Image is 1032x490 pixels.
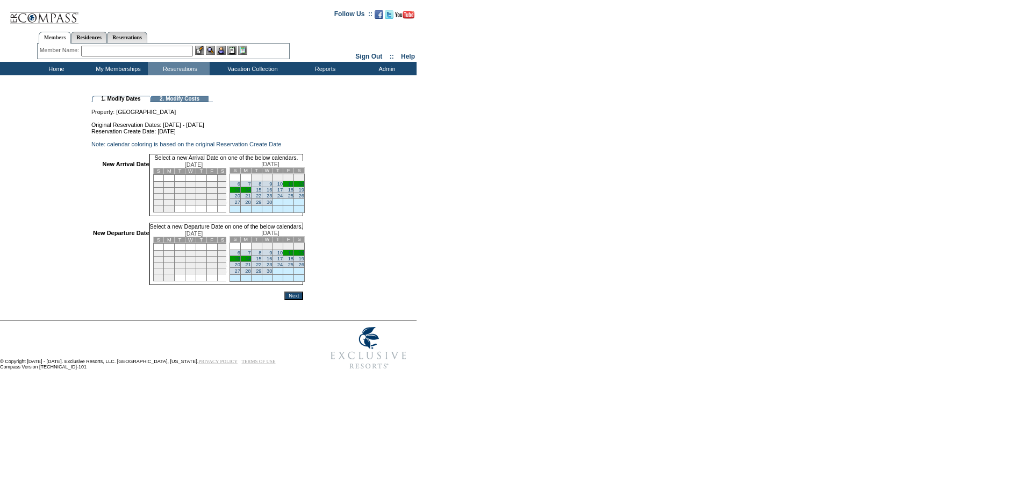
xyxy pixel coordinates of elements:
[153,237,164,243] td: S
[273,168,283,174] td: T
[245,268,250,274] a: 28
[267,256,272,261] a: 16
[148,62,210,75] td: Reservations
[273,174,283,181] td: 3
[242,359,276,364] a: TERMS OF USE
[196,188,206,194] td: 13
[259,250,261,255] a: 8
[256,200,261,205] a: 29
[277,187,283,193] a: 17
[149,223,304,230] td: Select a new Departure Date on one of the below calendars.
[262,243,273,250] td: 2
[234,256,240,261] a: 13
[234,268,240,274] a: 27
[375,10,383,19] img: Become our fan on Facebook
[261,161,279,167] span: [DATE]
[164,257,175,262] td: 10
[217,200,228,205] td: 29
[92,96,150,102] td: 1. Modify Dates
[210,62,293,75] td: Vacation Collection
[153,274,164,281] td: 30
[355,53,382,60] a: Sign Out
[217,46,226,55] img: Impersonate
[164,168,175,174] td: M
[185,237,196,243] td: W
[39,32,71,44] a: Members
[153,268,164,274] td: 23
[283,168,294,174] td: F
[245,256,250,261] a: 14
[91,102,303,115] td: Property: [GEOGRAPHIC_DATA]
[299,262,304,267] a: 26
[288,193,293,198] a: 25
[91,128,303,134] td: Reservation Create Date: [DATE]
[245,200,250,205] a: 28
[206,268,217,274] td: 28
[299,250,304,255] a: 12
[294,243,305,250] td: 5
[175,194,185,200] td: 18
[238,181,240,187] a: 6
[91,115,303,128] td: Original Reservation Dates: [DATE] - [DATE]
[185,257,196,262] td: 12
[234,187,240,193] a: 13
[185,182,196,188] td: 5
[93,161,149,216] td: New Arrival Date
[234,193,240,198] a: 20
[251,168,262,174] td: T
[153,194,164,200] td: 16
[375,13,383,20] a: Become our fan on Facebook
[390,53,394,60] span: ::
[277,250,283,255] a: 10
[267,268,272,274] a: 30
[261,230,279,236] span: [DATE]
[196,168,206,174] td: T
[267,193,272,198] a: 23
[256,262,261,267] a: 22
[217,268,228,274] td: 29
[294,237,305,243] td: S
[185,251,196,257] td: 5
[288,250,293,255] a: 11
[164,188,175,194] td: 10
[185,168,196,174] td: W
[217,244,228,251] td: 1
[288,256,293,261] a: 18
[267,262,272,267] a: 23
[238,46,247,55] img: b_calculator.gif
[196,182,206,188] td: 6
[217,168,228,174] td: S
[395,13,414,20] a: Subscribe to our YouTube Channel
[334,9,372,22] td: Follow Us ::
[245,262,250,267] a: 21
[217,188,228,194] td: 15
[153,200,164,205] td: 23
[288,181,293,187] a: 11
[153,251,164,257] td: 2
[269,250,272,255] a: 9
[153,182,164,188] td: 2
[206,168,217,174] td: F
[71,32,107,43] a: Residences
[196,200,206,205] td: 27
[355,62,417,75] td: Admin
[164,205,175,212] td: 31
[284,292,303,300] input: Next
[206,237,217,243] td: F
[175,188,185,194] td: 11
[294,168,305,174] td: S
[91,141,303,147] td: Note: calendar coloring is based on the original Reservation Create Date
[24,62,86,75] td: Home
[185,262,196,268] td: 19
[107,32,147,43] a: Reservations
[206,182,217,188] td: 7
[259,181,261,187] a: 8
[288,262,293,267] a: 25
[277,262,283,267] a: 24
[175,262,185,268] td: 18
[294,174,305,181] td: 5
[153,257,164,262] td: 9
[273,237,283,243] td: T
[277,181,283,187] a: 10
[293,62,355,75] td: Reports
